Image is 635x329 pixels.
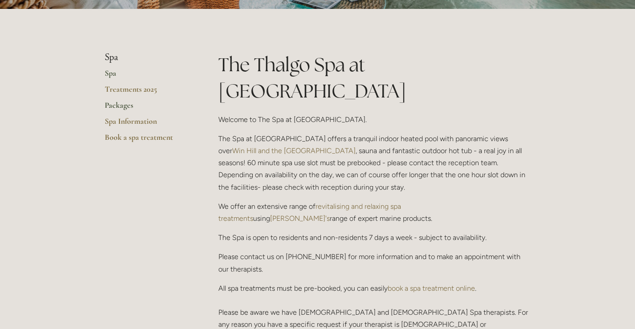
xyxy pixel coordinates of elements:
a: Treatments 2025 [105,84,190,100]
p: Please contact us on [PHONE_NUMBER] for more information and to make an appointment with our ther... [218,251,531,275]
p: Welcome to The Spa at [GEOGRAPHIC_DATA]. [218,114,531,126]
li: Spa [105,52,190,63]
a: Packages [105,100,190,116]
a: Win Hill and the [GEOGRAPHIC_DATA] [232,146,356,155]
a: Spa [105,68,190,84]
a: Spa Information [105,116,190,132]
p: We offer an extensive range of using range of expert marine products. [218,200,531,224]
h1: The Thalgo Spa at [GEOGRAPHIC_DATA] [218,52,531,104]
p: The Spa at [GEOGRAPHIC_DATA] offers a tranquil indoor heated pool with panoramic views over , sau... [218,133,531,193]
a: book a spa treatment online [388,284,475,292]
p: The Spa is open to residents and non-residents 7 days a week - subject to availability. [218,232,531,244]
a: Book a spa treatment [105,132,190,148]
a: [PERSON_NAME]'s [270,214,330,223]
